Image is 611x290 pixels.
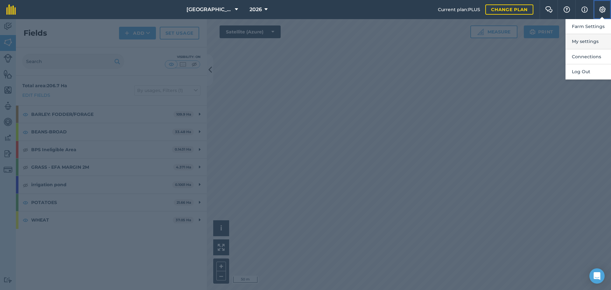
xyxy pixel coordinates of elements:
[249,6,262,13] span: 2026
[485,4,533,15] a: Change plan
[599,6,606,13] img: A cog icon
[6,4,16,15] img: fieldmargin Logo
[565,34,611,49] button: My settings
[565,19,611,34] button: Farm Settings
[545,6,553,13] img: Two speech bubbles overlapping with the left bubble in the forefront
[589,268,605,284] div: Open Intercom Messenger
[565,64,611,79] button: Log Out
[438,6,480,13] span: Current plan : PLUS
[563,6,571,13] img: A question mark icon
[186,6,232,13] span: [GEOGRAPHIC_DATA]
[581,6,588,13] img: svg+xml;base64,PHN2ZyB4bWxucz0iaHR0cDovL3d3dy53My5vcmcvMjAwMC9zdmciIHdpZHRoPSIxNyIgaGVpZ2h0PSIxNy...
[565,49,611,64] button: Connections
